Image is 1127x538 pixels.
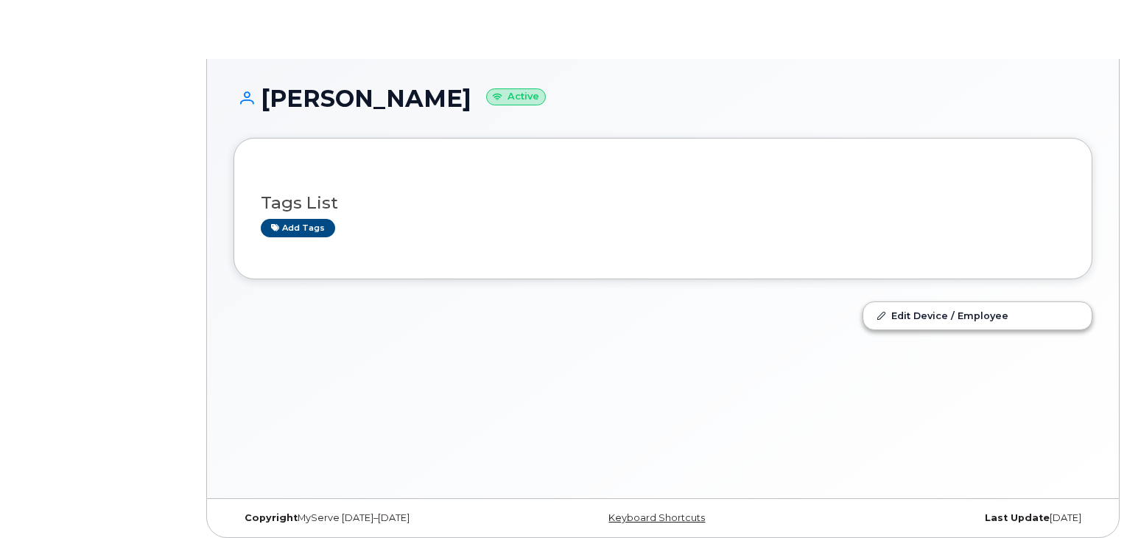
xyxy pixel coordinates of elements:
a: Add tags [261,219,335,237]
h1: [PERSON_NAME] [234,85,1092,111]
h3: Tags List [261,194,1065,212]
small: Active [486,88,546,105]
strong: Copyright [245,512,298,523]
a: Keyboard Shortcuts [608,512,705,523]
strong: Last Update [985,512,1050,523]
a: Edit Device / Employee [863,302,1092,329]
div: [DATE] [806,512,1092,524]
div: MyServe [DATE]–[DATE] [234,512,520,524]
